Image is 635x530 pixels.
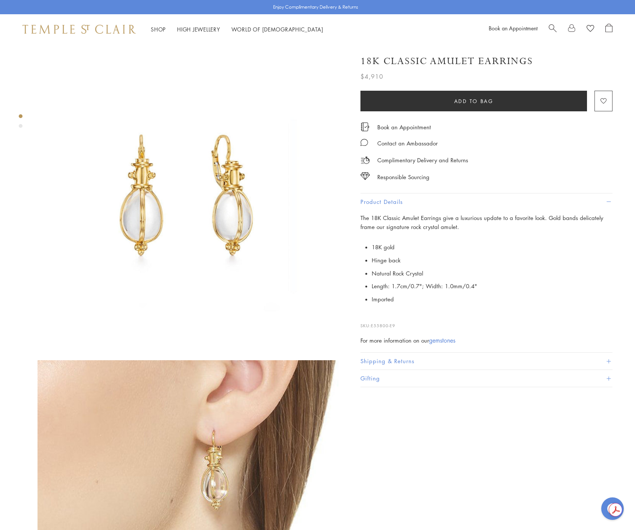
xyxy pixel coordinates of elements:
[371,323,395,328] span: E55800-E9
[360,72,383,81] span: $4,910
[273,3,358,11] p: Enjoy Complimentary Delivery & Returns
[360,336,612,345] div: For more information on our
[377,139,438,148] div: Contact an Ambassador
[360,193,612,210] button: Product Details
[372,293,612,306] li: Imported
[360,353,612,370] button: Shipping & Returns
[360,139,368,146] img: MessageIcon-01_2.svg
[360,172,370,180] img: icon_sourcing.svg
[360,315,612,329] p: SKU:
[151,25,166,33] a: ShopShop
[587,24,594,35] a: View Wishlist
[360,156,370,165] img: icon_delivery.svg
[377,156,468,165] p: Complimentary Delivery and Returns
[372,267,612,280] li: Natural Rock Crystal
[23,25,136,34] img: Temple St. Clair
[360,91,587,111] button: Add to bag
[549,24,557,35] a: Search
[151,25,323,34] nav: Main navigation
[429,336,455,344] a: gemstones
[360,370,612,387] button: Gifting
[489,24,537,32] a: Book an Appointment
[360,55,533,68] h1: 18K Classic Amulet Earrings
[231,25,323,33] a: World of [DEMOGRAPHIC_DATA]World of [DEMOGRAPHIC_DATA]
[454,97,494,105] span: Add to bag
[377,123,431,131] a: Book an Appointment
[177,25,220,33] a: High JewelleryHigh Jewellery
[360,214,603,231] span: The 18K Classic Amulet Earrings give a luxurious update to a favorite look. Gold bands delicately...
[19,112,23,134] div: Product gallery navigation
[360,123,369,131] img: icon_appointment.svg
[372,241,612,254] li: 18K gold
[605,24,612,35] a: Open Shopping Bag
[597,495,627,523] iframe: Gorgias live chat messenger
[372,254,612,267] li: Hinge back
[377,172,429,182] div: Responsible Sourcing
[38,44,342,349] img: 18K Classic Amulet Earrings
[372,280,612,293] li: Length: 1.7cm/0.7"; Width: 1.0mm/0.4"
